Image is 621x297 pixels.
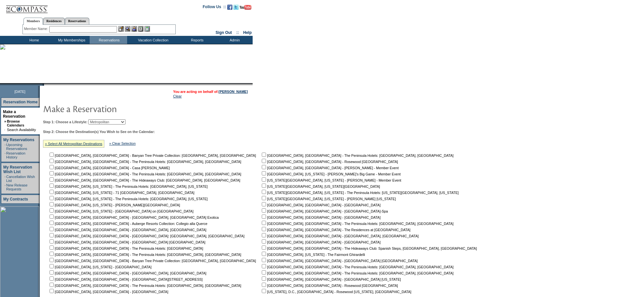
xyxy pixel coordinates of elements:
[6,151,25,159] a: Reservation History
[144,26,150,32] img: b_calculator.gif
[260,191,459,195] nobr: [US_STATE][GEOGRAPHIC_DATA], [US_STATE] - The Peninsula Hotels: [US_STATE][GEOGRAPHIC_DATA], [US_...
[219,90,248,94] a: [PERSON_NAME]
[48,265,152,269] nobr: [GEOGRAPHIC_DATA], [US_STATE] - [GEOGRAPHIC_DATA]
[5,151,6,159] td: ·
[260,222,453,226] nobr: [GEOGRAPHIC_DATA], [GEOGRAPHIC_DATA] - The Peninsula Hotels: [GEOGRAPHIC_DATA], [GEOGRAPHIC_DATA]
[4,128,6,132] td: ·
[48,185,208,188] nobr: [GEOGRAPHIC_DATA], [US_STATE] - The Peninsula Hotels: [GEOGRAPHIC_DATA], [US_STATE]
[48,228,206,232] nobr: [GEOGRAPHIC_DATA], [GEOGRAPHIC_DATA] - [GEOGRAPHIC_DATA], [GEOGRAPHIC_DATA]
[260,154,453,157] nobr: [GEOGRAPHIC_DATA], [GEOGRAPHIC_DATA] - The Peninsula Hotels: [GEOGRAPHIC_DATA], [GEOGRAPHIC_DATA]
[43,18,65,24] a: Residences
[48,222,207,226] nobr: [GEOGRAPHIC_DATA], [GEOGRAPHIC_DATA] - Auberge Resorts Collection: Collegio alla Querce
[260,277,401,281] nobr: [GEOGRAPHIC_DATA], [GEOGRAPHIC_DATA] - [GEOGRAPHIC_DATA] [US_STATE]
[48,166,170,170] nobr: [GEOGRAPHIC_DATA], [GEOGRAPHIC_DATA] - Casa [PERSON_NAME]
[227,7,232,10] a: Become our fan on Facebook
[65,18,89,24] a: Reservations
[215,30,232,35] a: Sign Out
[131,26,137,32] img: Impersonate
[260,197,396,201] nobr: [US_STATE][GEOGRAPHIC_DATA], [US_STATE] - [PERSON_NAME] [US_STATE]
[48,253,241,257] nobr: [GEOGRAPHIC_DATA], [GEOGRAPHIC_DATA] - The Peninsula Hotels: [GEOGRAPHIC_DATA], [GEOGRAPHIC_DATA]
[236,30,239,35] span: ::
[48,246,203,250] nobr: [GEOGRAPHIC_DATA], [GEOGRAPHIC_DATA] - The Peninsula Hotels: [GEOGRAPHIC_DATA]
[3,165,32,174] a: My Reservation Wish List
[3,110,25,119] a: Make a Reservation
[3,100,37,104] a: Reservation Home
[90,36,127,44] td: Reservations
[260,172,401,176] nobr: [GEOGRAPHIC_DATA], [US_STATE] - [PERSON_NAME]'s Big Game - Member Event
[260,234,419,238] nobr: [GEOGRAPHIC_DATA], [GEOGRAPHIC_DATA] - [GEOGRAPHIC_DATA], [GEOGRAPHIC_DATA]
[260,271,453,275] nobr: [GEOGRAPHIC_DATA], [GEOGRAPHIC_DATA] - The Peninsula Hotels: [GEOGRAPHIC_DATA], [GEOGRAPHIC_DATA]
[52,36,90,44] td: My Memberships
[15,36,52,44] td: Home
[48,215,219,219] nobr: [GEOGRAPHIC_DATA], [GEOGRAPHIC_DATA] - [GEOGRAPHIC_DATA], [GEOGRAPHIC_DATA] Exotica
[48,277,203,281] nobr: [GEOGRAPHIC_DATA], [GEOGRAPHIC_DATA] - [GEOGRAPHIC_DATA][STREET_ADDRESS]
[43,102,173,115] img: pgTtlMakeReservation.gif
[48,284,241,288] nobr: [GEOGRAPHIC_DATA], [GEOGRAPHIC_DATA] - The Peninsula Hotels: [GEOGRAPHIC_DATA], [GEOGRAPHIC_DATA]
[138,26,143,32] img: Reservations
[4,119,6,123] b: »
[109,141,136,145] a: » Clear Selection
[48,259,256,263] nobr: [GEOGRAPHIC_DATA], [GEOGRAPHIC_DATA] - Banyan Tree Private Collection: [GEOGRAPHIC_DATA], [GEOGRA...
[48,160,241,164] nobr: [GEOGRAPHIC_DATA], [GEOGRAPHIC_DATA] - The Peninsula Hotels: [GEOGRAPHIC_DATA], [GEOGRAPHIC_DATA]
[6,175,35,183] a: Cancellation Wish List
[43,130,155,134] b: Step 2: Choose the Destination(s) You Wish to See on the Calendar:
[48,271,206,275] nobr: [GEOGRAPHIC_DATA], [GEOGRAPHIC_DATA] - [GEOGRAPHIC_DATA], [GEOGRAPHIC_DATA]
[44,83,45,86] img: blank.gif
[125,26,130,32] img: View
[203,4,226,12] td: Follow Us ::
[260,240,380,244] nobr: [GEOGRAPHIC_DATA], [GEOGRAPHIC_DATA] - [GEOGRAPHIC_DATA]
[23,18,43,25] a: Members
[118,26,124,32] img: b_edit.gif
[48,178,240,182] nobr: [GEOGRAPHIC_DATA], [GEOGRAPHIC_DATA] - The Hideaways Club: [GEOGRAPHIC_DATA], [GEOGRAPHIC_DATA]
[173,90,248,94] span: You are acting on behalf of:
[260,290,411,294] nobr: [US_STATE], D.C., [GEOGRAPHIC_DATA] - Rosewood [US_STATE], [GEOGRAPHIC_DATA]
[233,5,239,10] img: Follow us on Twitter
[260,253,365,257] nobr: [GEOGRAPHIC_DATA], [US_STATE] - The Fairmont Ghirardelli
[260,228,410,232] nobr: [GEOGRAPHIC_DATA], [GEOGRAPHIC_DATA] - The Residences at [GEOGRAPHIC_DATA]
[42,83,44,86] img: promoShadowLeftCorner.gif
[3,138,34,142] a: My Reservations
[5,175,6,183] td: ·
[48,203,180,207] nobr: [GEOGRAPHIC_DATA], [US_STATE] - [PERSON_NAME][GEOGRAPHIC_DATA]
[178,36,215,44] td: Reports
[43,120,87,124] b: Step 1: Choose a Lifestyle:
[5,143,6,151] td: ·
[48,154,256,157] nobr: [GEOGRAPHIC_DATA], [GEOGRAPHIC_DATA] - Banyan Tree Private Collection: [GEOGRAPHIC_DATA], [GEOGRA...
[260,160,398,164] nobr: [GEOGRAPHIC_DATA], [GEOGRAPHIC_DATA] - Rosewood [GEOGRAPHIC_DATA]
[260,215,380,219] nobr: [GEOGRAPHIC_DATA], [GEOGRAPHIC_DATA] - [GEOGRAPHIC_DATA]
[48,209,193,213] nobr: [GEOGRAPHIC_DATA], [US_STATE] - [GEOGRAPHIC_DATA] on [GEOGRAPHIC_DATA]
[48,191,194,195] nobr: [GEOGRAPHIC_DATA], [US_STATE] - 71 [GEOGRAPHIC_DATA], [GEOGRAPHIC_DATA]
[260,203,380,207] nobr: [GEOGRAPHIC_DATA], [GEOGRAPHIC_DATA] - [GEOGRAPHIC_DATA]
[240,5,251,10] img: Subscribe to our YouTube Channel
[6,183,27,191] a: New Release Requests
[260,185,380,188] nobr: [US_STATE][GEOGRAPHIC_DATA], [US_STATE][GEOGRAPHIC_DATA]
[48,290,168,294] nobr: [GEOGRAPHIC_DATA], [GEOGRAPHIC_DATA] - [GEOGRAPHIC_DATA]
[24,26,49,32] div: Member Name:
[48,234,244,238] nobr: [GEOGRAPHIC_DATA], [GEOGRAPHIC_DATA] - [GEOGRAPHIC_DATA]: [GEOGRAPHIC_DATA], [GEOGRAPHIC_DATA]
[48,172,241,176] nobr: [GEOGRAPHIC_DATA], [GEOGRAPHIC_DATA] - The Peninsula Hotels: [GEOGRAPHIC_DATA], [GEOGRAPHIC_DATA]
[233,7,239,10] a: Follow us on Twitter
[7,119,24,127] a: Browse Calendars
[240,7,251,10] a: Subscribe to our YouTube Channel
[260,284,398,288] nobr: [GEOGRAPHIC_DATA], [GEOGRAPHIC_DATA] - Rosewood [GEOGRAPHIC_DATA]
[3,197,28,201] a: My Contracts
[48,197,208,201] nobr: [GEOGRAPHIC_DATA], [US_STATE] - The Peninsula Hotels: [GEOGRAPHIC_DATA], [US_STATE]
[227,5,232,10] img: Become our fan on Facebook
[45,142,102,146] a: » Select All Metropolitan Destinations
[48,240,205,244] nobr: [GEOGRAPHIC_DATA], [GEOGRAPHIC_DATA] - [GEOGRAPHIC_DATA] [GEOGRAPHIC_DATA]
[260,166,399,170] nobr: [GEOGRAPHIC_DATA], [GEOGRAPHIC_DATA] - [PERSON_NAME] - Member Event
[7,128,36,132] a: Search Availability
[260,246,477,250] nobr: [GEOGRAPHIC_DATA], [GEOGRAPHIC_DATA] - The Hideaways Club: Spanish Steps, [GEOGRAPHIC_DATA], [GEO...
[260,209,388,213] nobr: [GEOGRAPHIC_DATA], [GEOGRAPHIC_DATA] - [GEOGRAPHIC_DATA]-Spa
[243,30,252,35] a: Help
[127,36,178,44] td: Vacation Collection
[260,259,418,263] nobr: [GEOGRAPHIC_DATA], [GEOGRAPHIC_DATA] - [GEOGRAPHIC_DATA] [GEOGRAPHIC_DATA]
[173,94,182,98] a: Clear
[260,178,401,182] nobr: [US_STATE][GEOGRAPHIC_DATA], [US_STATE] - [PERSON_NAME] - Member Event
[14,90,25,94] span: [DATE]
[260,265,453,269] nobr: [GEOGRAPHIC_DATA], [GEOGRAPHIC_DATA] - The Peninsula Hotels: [GEOGRAPHIC_DATA], [GEOGRAPHIC_DATA]
[215,36,253,44] td: Admin
[5,183,6,191] td: ·
[6,143,27,151] a: Upcoming Reservations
